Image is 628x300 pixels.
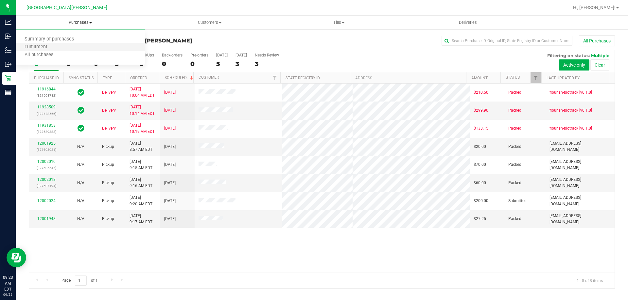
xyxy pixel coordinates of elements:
[216,53,228,57] div: [DATE]
[77,198,84,203] span: Not Applicable
[78,106,84,115] span: In Sync
[78,88,84,97] span: In Sync
[474,162,486,168] span: $70.00
[579,35,615,46] button: All Purchases
[102,216,114,222] span: Pickup
[140,60,154,68] div: 5
[164,180,176,186] span: [DATE]
[508,180,521,186] span: Packed
[5,61,11,68] inline-svg: Outbound
[216,60,228,68] div: 5
[37,123,56,128] a: 11931853
[573,5,616,10] span: Hi, [PERSON_NAME]!
[37,105,56,109] a: 11928509
[102,89,116,96] span: Delivery
[130,86,155,99] span: [DATE] 10:04 AM EDT
[77,216,84,221] span: Not Applicable
[164,144,176,150] span: [DATE]
[274,20,403,25] span: Tills
[559,59,589,71] button: Active only
[508,107,521,114] span: Packed
[508,144,521,150] span: Packed
[474,107,488,114] span: $299.90
[7,248,26,267] iframe: Resource center
[508,216,521,222] span: Packed
[549,213,611,225] span: [EMAIL_ADDRESS][DOMAIN_NAME]
[164,216,176,222] span: [DATE]
[130,104,155,117] span: [DATE] 10:14 AM EDT
[235,53,247,57] div: [DATE]
[5,19,11,25] inline-svg: Analytics
[145,20,274,25] span: Customers
[77,181,84,185] span: Not Applicable
[165,75,194,80] a: Scheduled
[508,125,521,132] span: Packed
[190,53,208,57] div: Pre-orders
[37,216,56,221] a: 12001948
[77,144,84,149] span: Not Applicable
[145,16,274,29] a: Customers
[531,72,541,83] a: Filter
[590,59,609,71] button: Clear
[199,75,219,80] a: Customer
[102,162,114,168] span: Pickup
[255,60,279,68] div: 3
[140,53,154,57] div: PickUps
[102,180,114,186] span: Pickup
[474,180,486,186] span: $60.00
[16,16,145,29] a: Purchases Summary of purchases Fulfillment All purchases
[102,125,116,132] span: Delivery
[549,159,611,171] span: [EMAIL_ADDRESS][DOMAIN_NAME]
[5,33,11,39] inline-svg: Inbound
[286,76,320,80] a: State Registry ID
[450,20,486,25] span: Deliveries
[33,147,60,153] p: (327603021)
[571,276,608,285] span: 1 - 8 of 8 items
[474,216,486,222] span: $27.25
[549,125,592,132] span: flourish-biotrack [v0.1.0]
[164,162,176,168] span: [DATE]
[162,53,183,57] div: Back-orders
[274,16,403,29] a: Tills
[164,89,176,96] span: [DATE]
[77,180,84,186] button: N/A
[16,44,56,50] span: Fulfillment
[37,159,56,164] a: 12002010
[77,198,84,204] button: N/A
[130,122,155,135] span: [DATE] 10:19 AM EDT
[5,75,11,82] inline-svg: Retail
[549,195,611,207] span: [EMAIL_ADDRESS][DOMAIN_NAME]
[549,177,611,189] span: [EMAIL_ADDRESS][DOMAIN_NAME]
[164,198,176,204] span: [DATE]
[37,141,56,146] a: 12001925
[77,216,84,222] button: N/A
[33,111,60,117] p: (322428566)
[69,76,94,80] a: Sync Status
[33,183,60,189] p: (327607194)
[549,140,611,153] span: [EMAIL_ADDRESS][DOMAIN_NAME]
[130,76,147,80] a: Ordered
[442,36,572,46] input: Search Purchase ID, Original ID, State Registry ID or Customer Name...
[37,198,56,203] a: 12002024
[130,140,152,153] span: [DATE] 8:57 AM EDT
[78,124,84,133] span: In Sync
[16,37,83,42] span: Summary of purchases
[130,177,152,189] span: [DATE] 9:16 AM EDT
[26,5,107,10] span: [GEOGRAPHIC_DATA][PERSON_NAME]
[471,76,488,80] a: Amount
[549,107,592,114] span: flourish-biotrack [v0.1.0]
[474,125,488,132] span: $133.15
[549,89,592,96] span: flourish-biotrack [v0.1.0]
[77,162,84,168] button: N/A
[350,72,466,84] th: Address
[37,177,56,182] a: 12002018
[77,162,84,167] span: Not Applicable
[474,89,488,96] span: $210.50
[190,60,208,68] div: 0
[506,75,520,80] a: Status
[3,275,13,292] p: 09:23 AM EDT
[162,60,183,68] div: 0
[508,198,527,204] span: Submitted
[270,72,280,83] a: Filter
[591,53,609,58] span: Multiple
